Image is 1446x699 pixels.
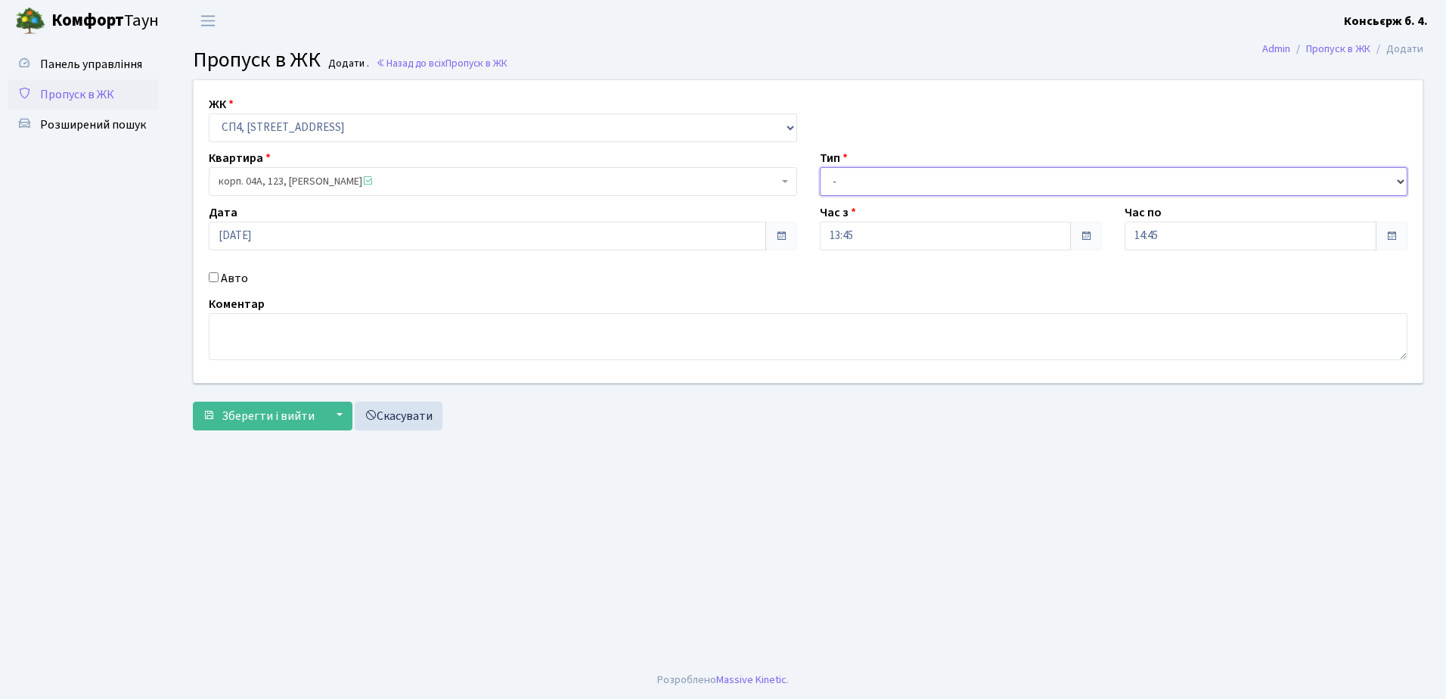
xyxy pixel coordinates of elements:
a: Massive Kinetic [716,672,787,688]
a: Admin [1262,41,1290,57]
a: Назад до всіхПропуск в ЖК [376,56,507,70]
label: Дата [209,203,237,222]
a: Пропуск в ЖК [1306,41,1370,57]
nav: breadcrumb [1240,33,1446,65]
label: ЖК [209,95,234,113]
span: Панель управління [40,56,142,73]
b: Комфорт [51,8,124,33]
span: Розширений пошук [40,116,146,133]
a: Консьєрж б. 4. [1344,12,1428,30]
span: корп. 04А, 123, Агапов Вадим Олександрович <span class='la la-check-square text-success'></span> [219,174,778,189]
label: Час по [1125,203,1162,222]
a: Панель управління [8,49,159,79]
label: Авто [221,269,248,287]
a: Розширений пошук [8,110,159,140]
label: Квартира [209,149,271,167]
label: Коментар [209,295,265,313]
span: Зберегти і вийти [222,408,315,424]
small: Додати . [325,57,369,70]
a: Скасувати [355,402,442,430]
button: Зберегти і вийти [193,402,324,430]
div: Розроблено . [657,672,789,688]
span: Пропуск в ЖК [40,86,114,103]
span: Таун [51,8,159,34]
b: Консьєрж б. 4. [1344,13,1428,30]
span: Пропуск в ЖК [445,56,507,70]
button: Переключити навігацію [189,8,227,33]
li: Додати [1370,41,1423,57]
span: Пропуск в ЖК [193,45,321,75]
span: корп. 04А, 123, Агапов Вадим Олександрович <span class='la la-check-square text-success'></span> [209,167,797,196]
img: logo.png [15,6,45,36]
a: Пропуск в ЖК [8,79,159,110]
label: Час з [820,203,856,222]
label: Тип [820,149,848,167]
